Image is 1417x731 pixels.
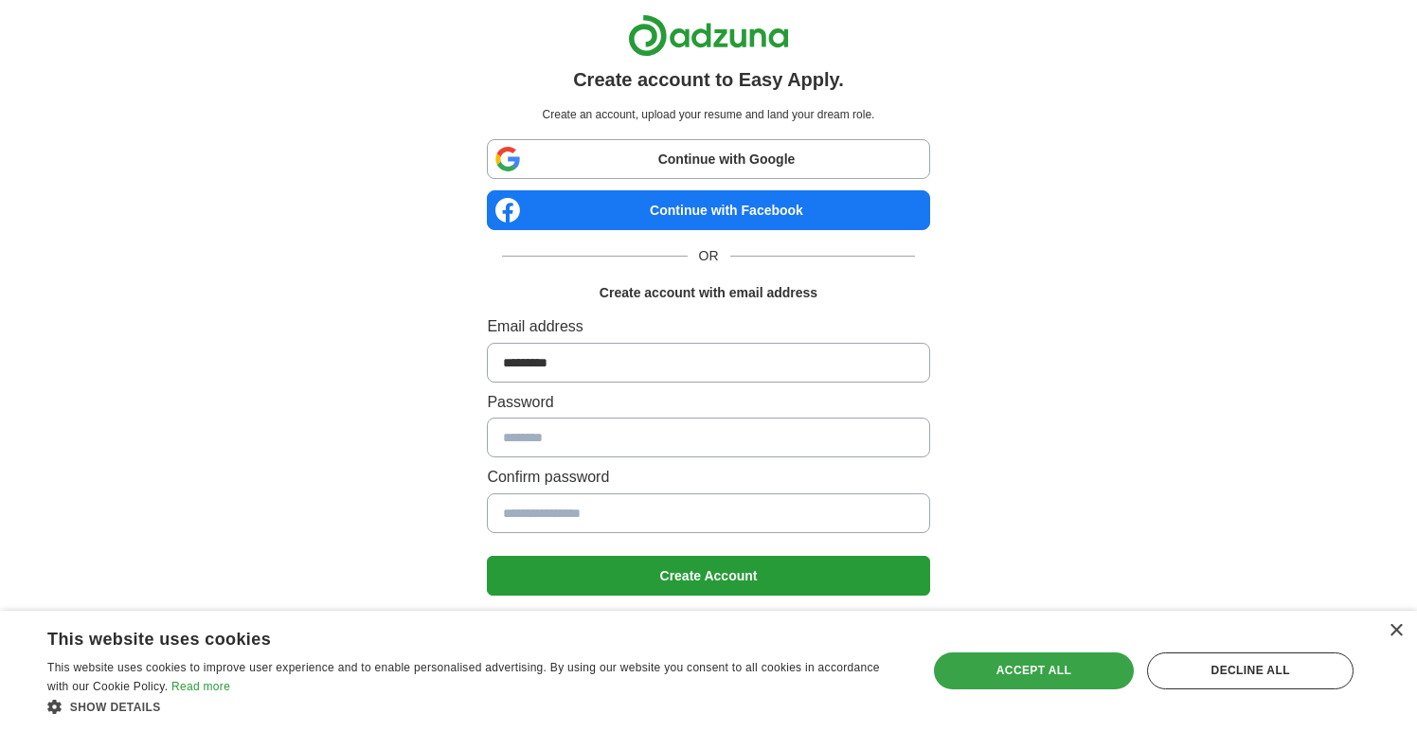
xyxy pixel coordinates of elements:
[491,106,925,124] p: Create an account, upload your resume and land your dream role.
[487,190,929,230] a: Continue with Facebook
[573,64,844,95] h1: Create account to Easy Apply.
[171,680,230,693] a: Read more, opens a new window
[1389,624,1403,638] div: Close
[600,282,817,303] h1: Create account with email address
[934,652,1135,688] div: Accept all
[47,661,880,693] span: This website uses cookies to improve user experience and to enable personalised advertising. By u...
[70,701,161,714] span: Show details
[487,556,929,596] button: Create Account
[487,314,929,339] label: Email address
[628,14,789,57] img: Adzuna logo
[47,697,901,717] div: Show details
[47,622,853,651] div: This website uses cookies
[487,465,929,490] label: Confirm password
[487,390,929,415] label: Password
[688,245,730,266] span: OR
[487,139,929,179] a: Continue with Google
[1147,652,1354,688] div: Decline all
